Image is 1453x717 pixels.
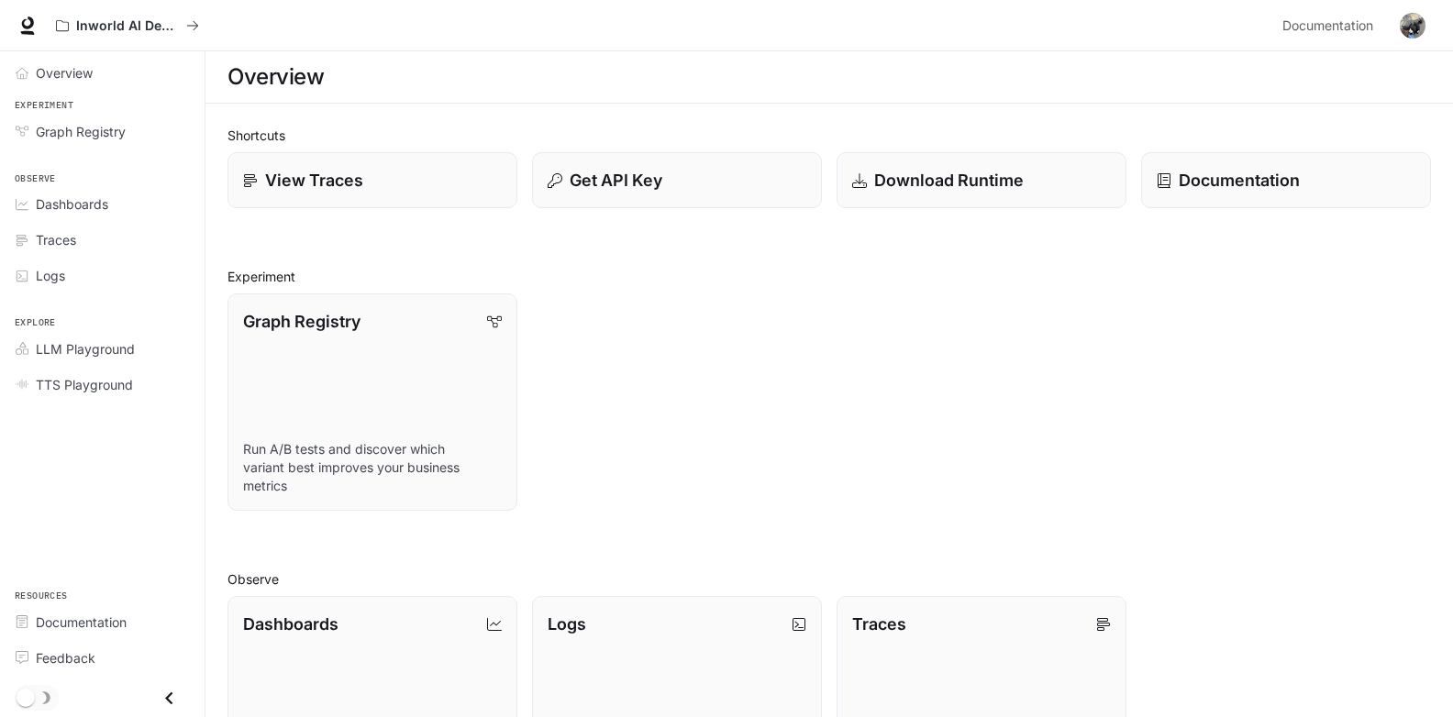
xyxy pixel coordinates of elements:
p: Documentation [1179,168,1300,193]
a: Graph Registry [7,116,197,148]
button: User avatar [1394,7,1431,44]
a: TTS Playground [7,369,197,401]
span: Documentation [36,612,127,632]
a: Traces [7,224,197,256]
p: Get API Key [570,168,662,193]
p: Run A/B tests and discover which variant best improves your business metrics [243,440,502,495]
a: Documentation [7,606,197,638]
p: Download Runtime [874,168,1024,193]
a: Graph RegistryRun A/B tests and discover which variant best improves your business metrics [227,293,517,511]
button: Close drawer [149,679,190,717]
a: Download Runtime [837,152,1126,208]
a: Dashboards [7,188,197,220]
span: Traces [36,230,76,249]
p: View Traces [265,168,363,193]
a: Logs [7,259,197,292]
p: Logs [548,612,586,636]
img: User avatar [1400,13,1425,39]
button: All workspaces [48,7,207,44]
span: TTS Playground [36,375,133,394]
h2: Observe [227,569,1431,589]
h2: Shortcuts [227,126,1431,145]
span: Dashboards [36,194,108,214]
span: Graph Registry [36,122,126,141]
span: Feedback [36,648,95,667]
p: Traces [852,612,906,636]
a: LLM Playground [7,333,197,365]
a: Documentation [1275,7,1387,44]
span: LLM Playground [36,339,135,358]
p: Inworld AI Demos [76,18,179,34]
h2: Experiment [227,267,1431,286]
a: Feedback [7,642,197,674]
a: View Traces [227,152,517,208]
a: Overview [7,57,197,89]
button: Get API Key [532,152,822,208]
span: Documentation [1282,15,1373,38]
a: Documentation [1141,152,1431,208]
span: Dark mode toggle [17,687,35,707]
span: Logs [36,266,65,285]
p: Dashboards [243,612,338,636]
p: Graph Registry [243,309,360,334]
span: Overview [36,63,93,83]
h1: Overview [227,59,324,95]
